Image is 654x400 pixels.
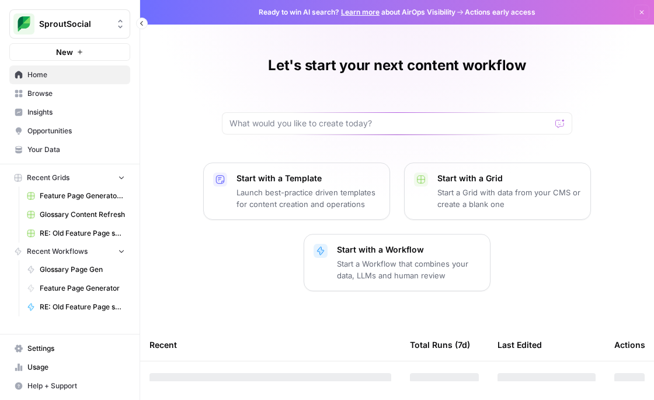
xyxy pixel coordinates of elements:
[410,329,470,361] div: Total Runs (7d)
[27,173,69,183] span: Recent Grids
[229,118,551,129] input: What would you like to create today?
[40,264,125,275] span: Glossary Page Gen
[40,283,125,294] span: Feature Page Generator
[40,191,125,201] span: Feature Page Generator Grid
[9,358,130,377] a: Usage
[27,343,125,354] span: Settings
[22,224,130,243] a: RE: Old Feature Page scrape and markdown Grid
[9,169,130,187] button: Recent Grids
[27,362,125,373] span: Usage
[22,260,130,279] a: Glossary Page Gen
[22,298,130,316] a: RE: Old Feature Page scrape and markdown
[9,9,130,39] button: Workspace: SproutSocial
[40,209,125,220] span: Glossary Content Refresh
[9,65,130,84] a: Home
[614,329,645,361] div: Actions
[404,163,591,220] button: Start with a GridStart a Grid with data from your CMS or create a blank one
[9,339,130,358] a: Settings
[437,173,581,184] p: Start with a Grid
[341,8,380,16] a: Learn more
[27,88,125,99] span: Browse
[9,103,130,122] a: Insights
[337,244,481,256] p: Start with a Workflow
[9,243,130,260] button: Recent Workflows
[40,228,125,239] span: RE: Old Feature Page scrape and markdown Grid
[27,126,125,136] span: Opportunities
[56,46,73,58] span: New
[9,140,130,159] a: Your Data
[9,84,130,103] a: Browse
[203,163,390,220] button: Start with a TemplateLaunch best-practice driven templates for content creation and operations
[149,329,391,361] div: Recent
[22,205,130,224] a: Glossary Content Refresh
[13,13,34,35] img: SproutSocial Logo
[9,43,130,61] button: New
[27,144,125,155] span: Your Data
[9,377,130,395] button: Help + Support
[337,258,481,281] p: Start a Workflow that combines your data, LLMs and human review
[27,381,125,391] span: Help + Support
[27,246,88,257] span: Recent Workflows
[498,329,542,361] div: Last Edited
[236,187,380,210] p: Launch best-practice driven templates for content creation and operations
[259,7,455,18] span: Ready to win AI search? about AirOps Visibility
[39,18,110,30] span: SproutSocial
[22,187,130,205] a: Feature Page Generator Grid
[27,70,125,80] span: Home
[437,187,581,210] p: Start a Grid with data from your CMS or create a blank one
[465,7,535,18] span: Actions early access
[27,107,125,118] span: Insights
[40,302,125,312] span: RE: Old Feature Page scrape and markdown
[304,234,491,291] button: Start with a WorkflowStart a Workflow that combines your data, LLMs and human review
[268,56,526,75] h1: Let's start your next content workflow
[9,122,130,140] a: Opportunities
[236,173,380,184] p: Start with a Template
[22,279,130,298] a: Feature Page Generator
